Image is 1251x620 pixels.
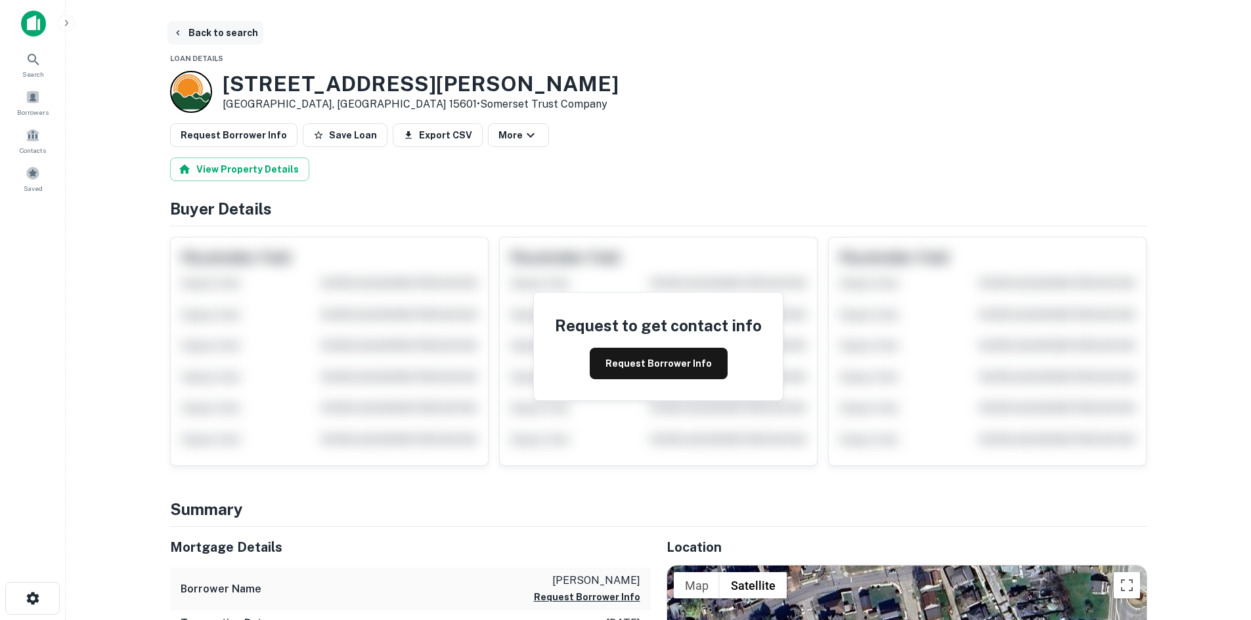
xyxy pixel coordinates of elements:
[393,123,483,147] button: Export CSV
[667,537,1147,557] h5: Location
[4,161,62,196] a: Saved
[674,572,720,598] button: Show street map
[167,21,263,45] button: Back to search
[480,98,607,110] a: Somerset Trust Company
[1185,515,1251,578] iframe: Chat Widget
[17,107,49,117] span: Borrowers
[4,85,62,120] a: Borrowers
[22,69,44,79] span: Search
[590,348,728,379] button: Request Borrower Info
[303,123,387,147] button: Save Loan
[21,10,46,37] img: capitalize-icon.png
[170,497,1147,521] h4: Summary
[720,572,787,598] button: Show satellite imagery
[555,314,762,337] h4: Request to get contact info
[170,537,651,557] h5: Mortgage Details
[181,581,261,597] h6: Borrower Name
[170,123,297,147] button: Request Borrower Info
[223,72,619,96] h3: [STREET_ADDRESS][PERSON_NAME]
[4,123,62,158] a: Contacts
[170,54,223,62] span: Loan Details
[488,123,549,147] button: More
[170,197,1147,220] h4: Buyer Details
[24,183,43,194] span: Saved
[1114,572,1140,598] button: Toggle fullscreen view
[223,96,619,112] p: [GEOGRAPHIC_DATA], [GEOGRAPHIC_DATA] 15601 •
[534,589,640,605] button: Request Borrower Info
[170,157,309,181] button: View Property Details
[4,47,62,82] a: Search
[534,573,640,589] p: [PERSON_NAME]
[20,145,46,155] span: Contacts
